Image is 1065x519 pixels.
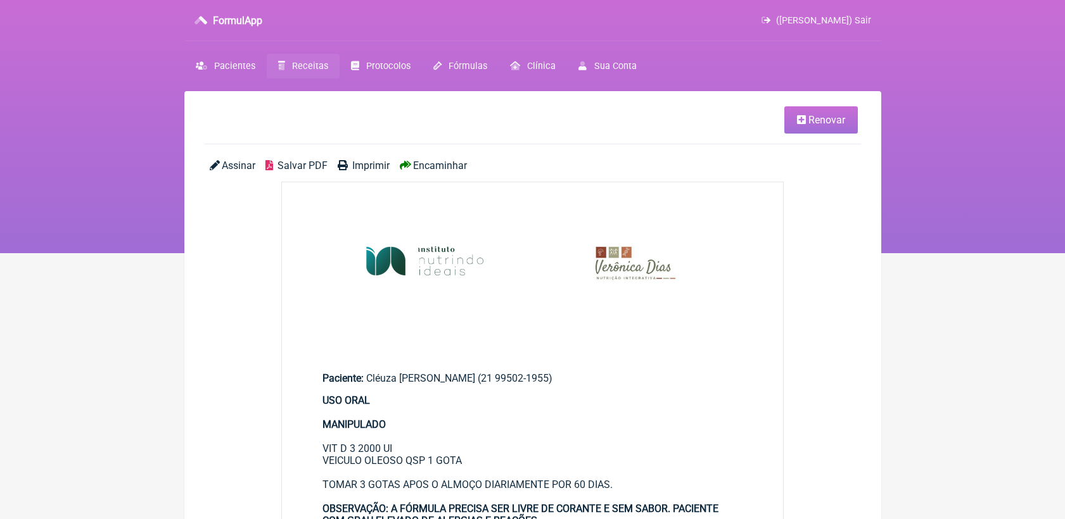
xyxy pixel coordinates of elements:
[210,159,255,172] a: Assinar
[214,61,255,72] span: Pacientes
[292,61,328,72] span: Receitas
[776,15,871,26] span: ([PERSON_NAME]) Sair
[400,159,467,172] a: Encaminhar
[499,54,567,78] a: Clínica
[267,54,340,78] a: Receitas
[784,106,858,134] a: Renovar
[277,159,328,172] span: Salvar PDF
[594,61,637,72] span: Sua Conta
[808,114,845,126] span: Renovar
[527,61,556,72] span: Clínica
[282,182,784,349] img: rSewsjIQ7AAAAAAAMhDsAAAAAAAyEOwAAAAAADIQ7AAAAAAAMhDsAAAAAAAyEOwAAAAAADIQ7AAAAAAAMhDsAAAAAAAyEOwAA...
[352,159,390,172] span: Imprimir
[265,159,328,172] a: Salvar PDF
[222,159,255,172] span: Assinar
[322,394,386,430] strong: USO ORAL MANIPULADO
[213,15,262,27] h3: FormulApp
[762,15,870,26] a: ([PERSON_NAME]) Sair
[340,54,422,78] a: Protocolos
[322,372,743,384] div: Cléuza [PERSON_NAME] (21 99502-1955)
[338,159,390,172] a: Imprimir
[413,159,467,172] span: Encaminhar
[366,61,411,72] span: Protocolos
[322,372,364,384] span: Paciente:
[567,54,647,78] a: Sua Conta
[422,54,499,78] a: Fórmulas
[184,54,267,78] a: Pacientes
[449,61,487,72] span: Fórmulas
